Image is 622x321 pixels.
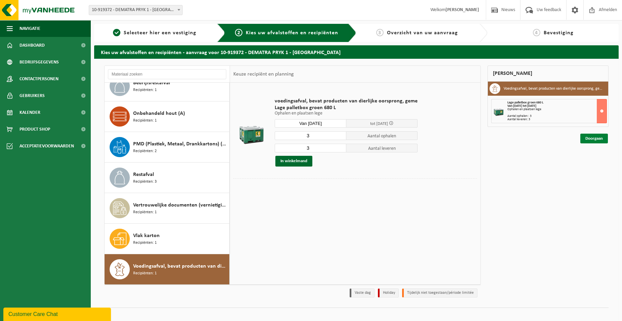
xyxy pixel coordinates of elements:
[507,101,543,104] span: Lage palletbox groen 680 L
[105,132,230,163] button: PMD (Plastiek, Metaal, Drankkartons) (bedrijven) Recipiënten: 2
[507,108,607,111] div: Ophalen en plaatsen lege
[133,232,160,240] span: Vlak karton
[533,29,540,36] span: 4
[113,29,120,36] span: 1
[108,69,226,79] input: Materiaal zoeken
[507,114,607,118] div: Aantal ophalen : 3
[133,201,228,209] span: Vertrouwelijke documenten (vernietiging - recyclage)
[133,118,157,124] span: Recipiënten: 1
[89,5,183,15] span: 10-919372 - DEMATRA PRYK 1 - NAZARETH
[376,29,384,36] span: 3
[105,254,230,284] button: Voedingsafval, bevat producten van dierlijke oorsprong, gemengde verpakking (exclusief glas), cat...
[346,144,418,152] span: Aantal leveren
[275,156,312,167] button: In winkelmand
[105,224,230,254] button: Vlak karton Recipiënten: 1
[105,71,230,101] button: Bedrijfsrestafval Recipiënten: 1
[3,306,112,321] iframe: chat widget
[98,29,212,37] a: 1Selecteer hier een vestiging
[20,37,45,54] span: Dashboard
[20,104,40,121] span: Kalender
[378,288,399,297] li: Holiday
[507,118,607,121] div: Aantal leveren: 3
[370,122,388,126] span: tot [DATE]
[105,101,230,132] button: Onbehandeld hout (A) Recipiënten: 1
[133,171,154,179] span: Restafval
[133,109,185,118] span: Onbehandeld hout (A)
[20,71,59,87] span: Contactpersonen
[124,30,196,36] span: Selecteer hier een vestiging
[105,193,230,224] button: Vertrouwelijke documenten (vernietiging - recyclage) Recipiënten: 1
[507,104,536,108] strong: Van [DATE] tot [DATE]
[20,138,74,154] span: Acceptatievoorwaarden
[133,140,228,148] span: PMD (Plastiek, Metaal, Drankkartons) (bedrijven)
[230,66,297,83] div: Keuze recipiënt en planning
[445,7,479,12] strong: [PERSON_NAME]
[246,30,338,36] span: Kies uw afvalstoffen en recipiënten
[133,79,170,87] span: Bedrijfsrestafval
[402,288,477,297] li: Tijdelijk niet toegestaan/période limitée
[275,104,418,111] span: Lage palletbox groen 680 L
[275,111,418,116] p: Ophalen en plaatsen lege
[133,262,228,270] span: Voedingsafval, bevat producten van dierlijke oorsprong, gemengde verpakking (exclusief glas), cat...
[346,131,418,140] span: Aantal ophalen
[20,87,45,104] span: Gebruikers
[20,20,40,37] span: Navigatie
[20,54,59,71] span: Bedrijfsgegevens
[544,30,574,36] span: Bevestiging
[387,30,458,36] span: Overzicht van uw aanvraag
[504,83,603,94] h3: Voedingsafval, bevat producten van dierlijke oorsprong, gemengde verpakking (exclusief glas), cat...
[275,119,346,128] input: Selecteer datum
[133,179,157,185] span: Recipiënten: 3
[133,87,157,93] span: Recipiënten: 1
[20,121,50,138] span: Product Shop
[133,240,157,246] span: Recipiënten: 1
[133,209,157,216] span: Recipiënten: 1
[133,148,157,154] span: Recipiënten: 2
[89,5,182,15] span: 10-919372 - DEMATRA PRYK 1 - NAZARETH
[105,163,230,193] button: Restafval Recipiënten: 3
[275,98,418,104] span: voedingsafval, bevat producten van dierlijke oorsprong, geme
[133,270,157,277] span: Recipiënten: 1
[580,134,608,143] a: Doorgaan
[235,29,242,36] span: 2
[94,45,619,58] h2: Kies uw afvalstoffen en recipiënten - aanvraag voor 10-919372 - DEMATRA PRYK 1 - [GEOGRAPHIC_DATA]
[350,288,375,297] li: Vaste dag
[488,65,609,82] div: [PERSON_NAME]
